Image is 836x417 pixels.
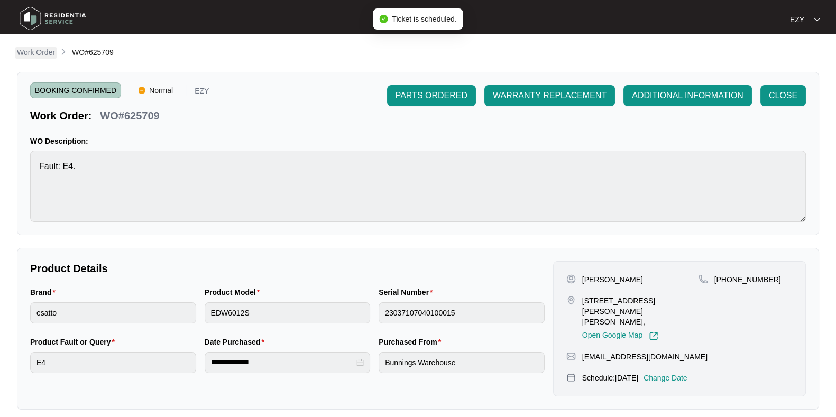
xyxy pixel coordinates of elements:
[145,82,177,98] span: Normal
[30,82,121,98] span: BOOKING CONFIRMED
[205,337,269,347] label: Date Purchased
[30,136,806,146] p: WO Description:
[699,274,708,284] img: map-pin
[379,15,388,23] span: check-circle
[379,287,437,298] label: Serial Number
[195,87,209,98] p: EZY
[15,47,57,59] a: Work Order
[30,151,806,222] textarea: Fault: E4.
[769,89,797,102] span: CLOSE
[790,14,804,25] p: EZY
[17,47,55,58] p: Work Order
[644,373,687,383] p: Change Date
[379,352,545,373] input: Purchased From
[30,352,196,373] input: Product Fault or Query
[566,295,576,305] img: map-pin
[30,337,119,347] label: Product Fault or Query
[139,87,145,94] img: Vercel Logo
[205,302,371,323] input: Product Model
[387,85,476,106] button: PARTS ORDERED
[714,274,781,285] p: [PHONE_NUMBER]
[100,108,159,123] p: WO#625709
[623,85,752,106] button: ADDITIONAL INFORMATION
[566,351,576,361] img: map-pin
[379,302,545,323] input: Serial Number
[582,295,699,327] p: [STREET_ADDRESS][PERSON_NAME][PERSON_NAME],
[30,302,196,323] input: Brand
[484,85,615,106] button: WARRANTY REPLACEMENT
[392,15,456,23] span: Ticket is scheduled.
[16,3,90,34] img: residentia service logo
[59,48,68,56] img: chevron-right
[582,274,643,285] p: [PERSON_NAME]
[396,89,467,102] span: PARTS ORDERED
[379,337,445,347] label: Purchased From
[566,274,576,284] img: user-pin
[632,89,743,102] span: ADDITIONAL INFORMATION
[814,17,820,22] img: dropdown arrow
[760,85,806,106] button: CLOSE
[30,108,91,123] p: Work Order:
[582,331,658,341] a: Open Google Map
[582,373,638,383] p: Schedule: [DATE]
[566,373,576,382] img: map-pin
[211,357,355,368] input: Date Purchased
[30,261,545,276] p: Product Details
[30,287,60,298] label: Brand
[72,48,114,57] span: WO#625709
[649,331,658,341] img: Link-External
[205,287,264,298] label: Product Model
[493,89,607,102] span: WARRANTY REPLACEMENT
[582,351,708,362] p: [EMAIL_ADDRESS][DOMAIN_NAME]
